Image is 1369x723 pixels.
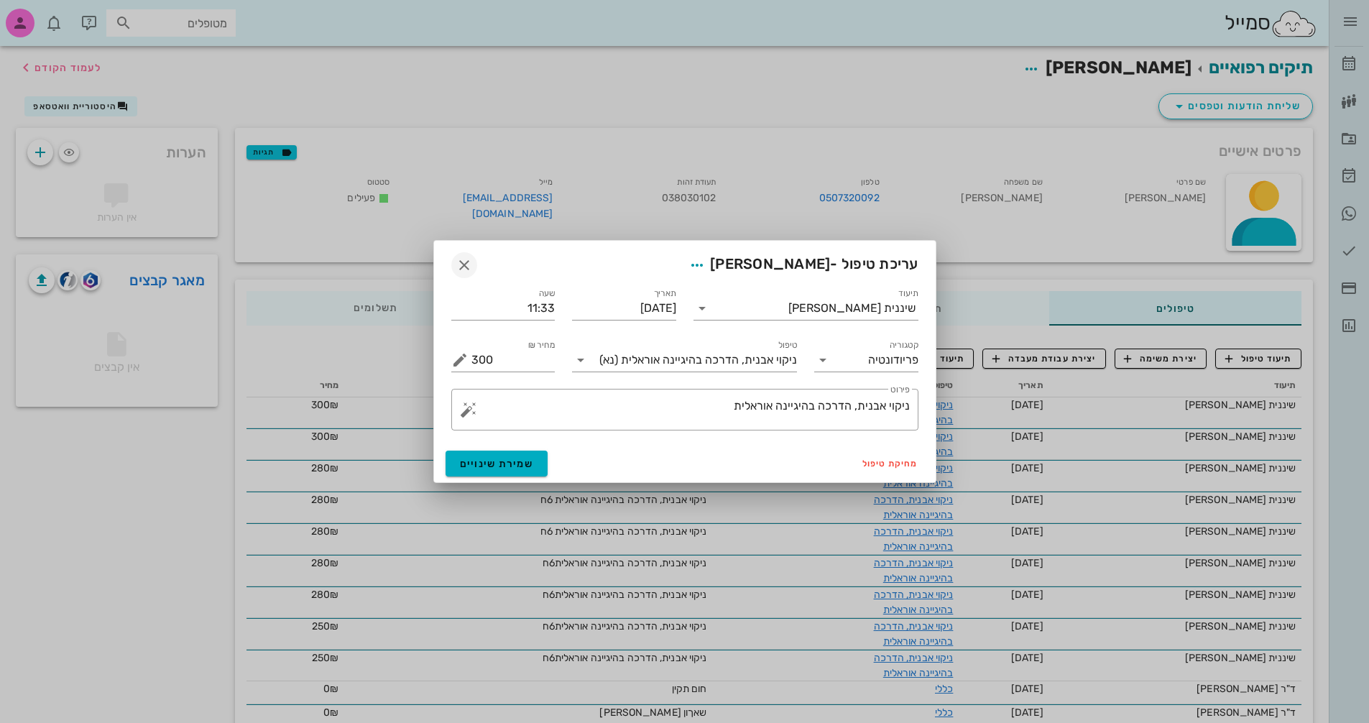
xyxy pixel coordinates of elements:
[890,384,910,395] label: פירוט
[684,252,918,278] span: עריכת טיפול -
[599,354,618,367] span: (נא)
[653,288,676,299] label: תאריך
[451,351,469,369] button: מחיר ₪ appended action
[710,255,830,272] span: [PERSON_NAME]
[621,354,797,367] span: ניקוי אבנית, הדרכה בהיגיינה אוראלית
[889,340,918,351] label: קטגוריה
[862,459,918,469] span: מחיקת טיפול
[788,302,916,315] div: שיננית [PERSON_NAME]
[898,288,918,299] label: תיעוד
[857,453,924,474] button: מחיקת טיפול
[460,458,534,470] span: שמירת שינויים
[693,297,918,320] div: תיעודשיננית [PERSON_NAME]
[446,451,548,476] button: שמירת שינויים
[528,340,556,351] label: מחיר ₪
[539,288,556,299] label: שעה
[778,340,797,351] label: טיפול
